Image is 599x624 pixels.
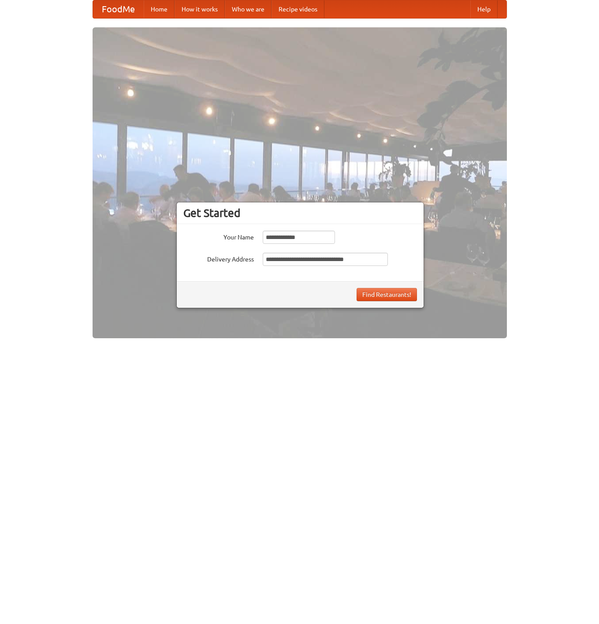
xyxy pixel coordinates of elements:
a: Help [470,0,498,18]
label: Your Name [183,231,254,242]
h3: Get Started [183,206,417,220]
a: How it works [175,0,225,18]
a: Recipe videos [272,0,324,18]
button: Find Restaurants! [357,288,417,301]
a: FoodMe [93,0,144,18]
a: Who we are [225,0,272,18]
a: Home [144,0,175,18]
label: Delivery Address [183,253,254,264]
